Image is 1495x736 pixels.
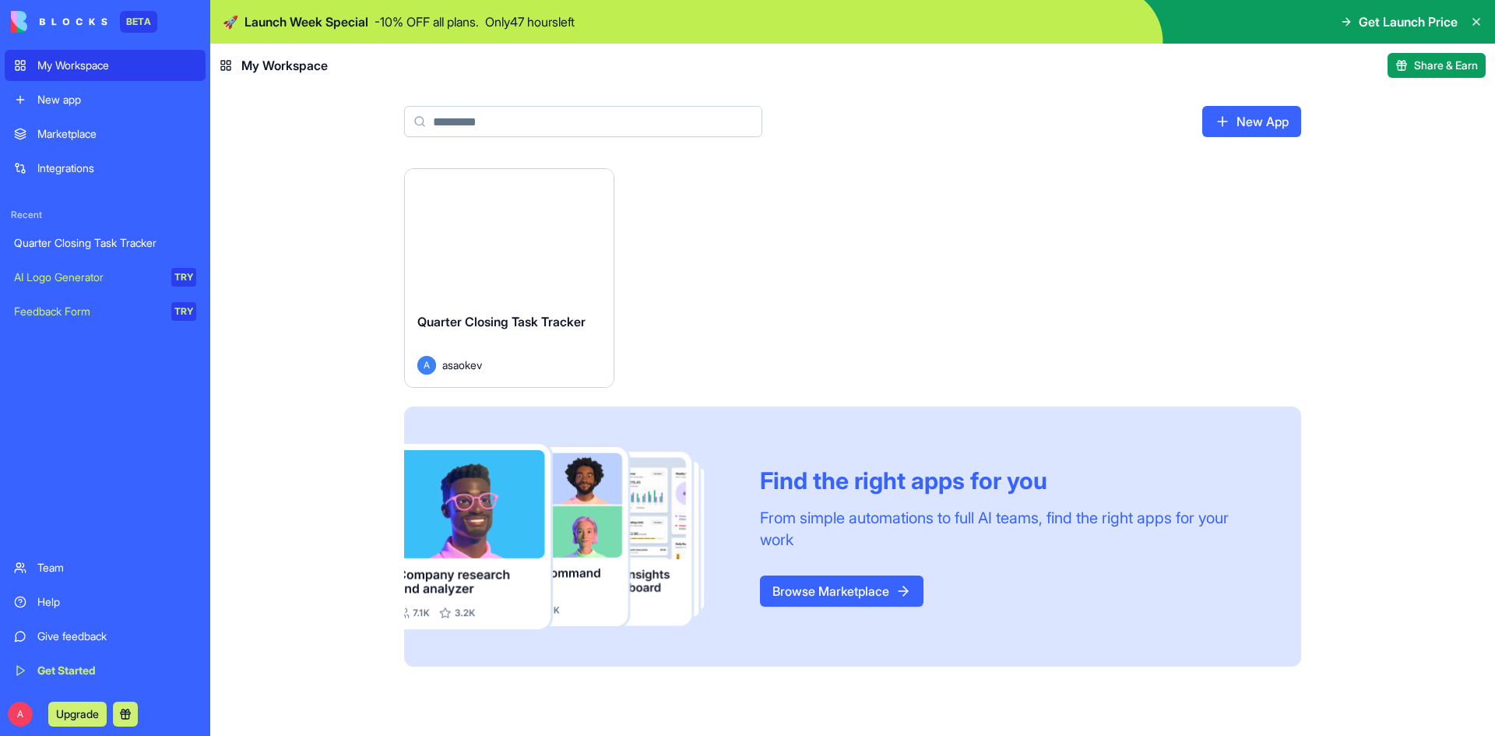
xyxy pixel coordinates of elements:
[5,227,206,259] a: Quarter Closing Task Tracker
[417,314,586,329] span: Quarter Closing Task Tracker
[404,168,614,388] a: Quarter Closing Task TrackerAasaokev
[48,706,107,721] a: Upgrade
[5,209,206,221] span: Recent
[37,126,196,142] div: Marketplace
[37,92,196,107] div: New app
[760,467,1264,495] div: Find the right apps for you
[14,304,160,319] div: Feedback Form
[11,11,107,33] img: logo
[171,268,196,287] div: TRY
[8,702,33,727] span: A
[760,576,923,607] a: Browse Marketplace
[5,262,206,293] a: AI Logo GeneratorTRY
[244,12,368,31] span: Launch Week Special
[37,629,196,644] div: Give feedback
[37,58,196,73] div: My Workspace
[404,444,735,630] img: Frame_181_egmpey.png
[5,118,206,150] a: Marketplace
[5,296,206,327] a: Feedback FormTRY
[48,702,107,727] button: Upgrade
[760,507,1264,551] div: From simple automations to full AI teams, find the right apps for your work
[241,56,328,75] span: My Workspace
[485,12,575,31] p: Only 47 hours left
[223,12,238,31] span: 🚀
[171,302,196,321] div: TRY
[37,560,196,576] div: Team
[5,655,206,686] a: Get Started
[5,50,206,81] a: My Workspace
[1414,58,1478,73] span: Share & Earn
[5,621,206,652] a: Give feedback
[14,235,196,251] div: Quarter Closing Task Tracker
[5,586,206,618] a: Help
[5,552,206,583] a: Team
[5,153,206,184] a: Integrations
[14,269,160,285] div: AI Logo Generator
[417,356,436,375] span: A
[37,663,196,678] div: Get Started
[375,12,479,31] p: - 10 % OFF all plans.
[442,357,482,373] span: asaokev
[120,11,157,33] div: BETA
[1202,106,1301,137] a: New App
[1359,12,1458,31] span: Get Launch Price
[11,11,157,33] a: BETA
[37,594,196,610] div: Help
[5,84,206,115] a: New app
[1388,53,1486,78] button: Share & Earn
[37,160,196,176] div: Integrations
